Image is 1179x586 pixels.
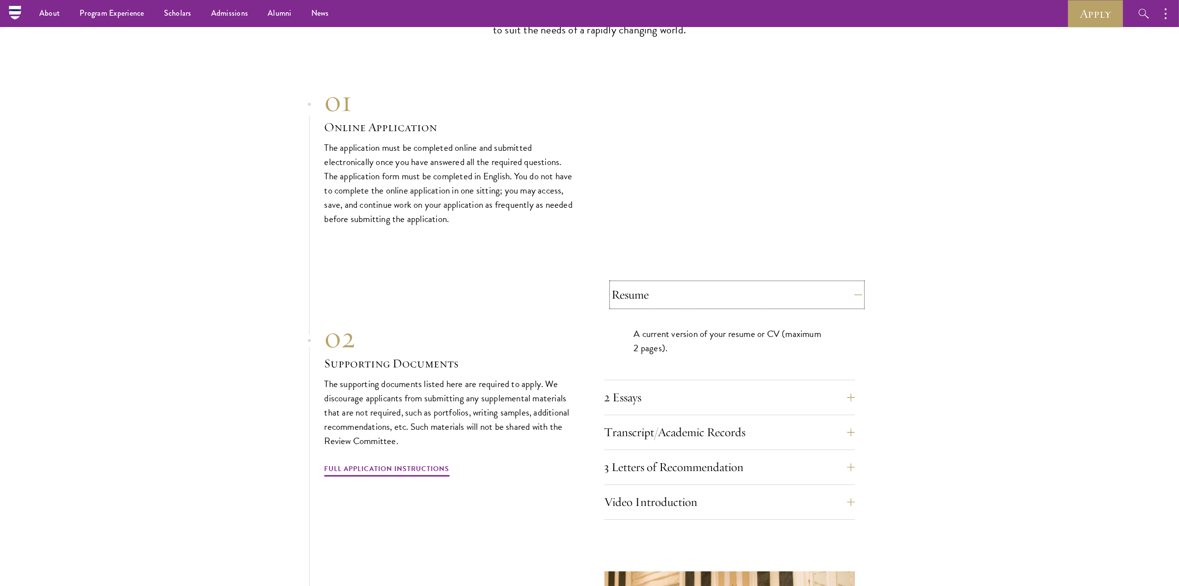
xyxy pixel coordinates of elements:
div: 01 [325,84,575,119]
p: A current version of your resume or CV (maximum 2 pages). [634,327,825,355]
h3: Online Application [325,119,575,136]
h3: Supporting Documents [325,355,575,372]
p: The application must be completed online and submitted electronically once you have answered all ... [325,140,575,226]
button: Video Introduction [604,490,855,514]
button: Resume [612,283,862,307]
a: Full Application Instructions [325,463,450,478]
div: 02 [325,320,575,355]
button: Transcript/Academic Records [604,420,855,444]
button: 3 Letters of Recommendation [604,455,855,479]
button: 2 Essays [604,386,855,409]
p: The supporting documents listed here are required to apply. We discourage applicants from submitt... [325,377,575,448]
